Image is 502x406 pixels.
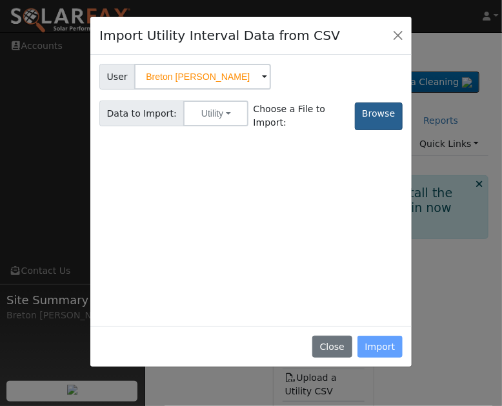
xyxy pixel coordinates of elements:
button: Close [312,336,352,358]
h4: Import Utility Interval Data from CSV [99,26,340,45]
span: Data to Import: [99,101,184,126]
span: Choose a File to Import: [254,102,348,130]
span: User [99,64,135,90]
input: Select a User [134,64,271,90]
label: Browse [355,102,403,130]
button: Close [389,26,407,44]
button: Utility [183,101,248,126]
